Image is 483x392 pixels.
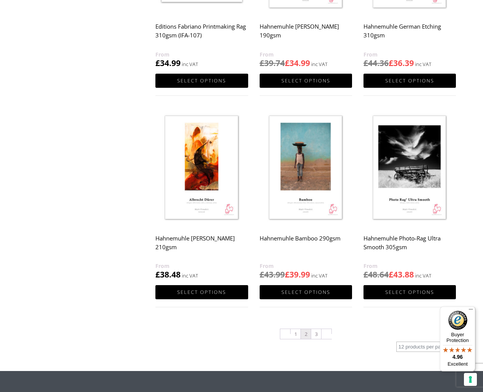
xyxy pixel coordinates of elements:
[155,110,248,280] a: Hahnemuhle [PERSON_NAME] 210gsm £38.48
[448,311,467,330] img: Trusted Shops Trustmark
[363,58,368,68] span: £
[260,269,264,280] span: £
[155,19,248,50] h2: Editions Fabriano Printmaking Rag 310gsm (IFA-107)
[285,269,289,280] span: £
[440,361,475,367] p: Excellent
[452,354,463,360] span: 4.96
[363,74,456,88] a: Select options for “Hahnemuhle German Etching 310gsm”
[260,110,352,280] a: Hahnemuhle Bamboo 290gsm £43.99£39.99
[260,58,285,68] bdi: 39.74
[260,19,352,50] h2: Hahnemuhle [PERSON_NAME] 190gsm
[155,285,248,299] a: Select options for “Hahnemuhle Albrecht Durer 210gsm”
[363,110,456,280] a: Hahnemuhle Photo-Rag Ultra Smooth 305gsm £48.64£43.88
[389,58,393,68] span: £
[285,269,310,280] bdi: 39.99
[155,269,181,280] bdi: 38.48
[285,58,289,68] span: £
[260,269,285,280] bdi: 43.99
[155,269,160,280] span: £
[155,74,248,88] a: Select options for “Editions Fabriano Printmaking Rag 310gsm (IFA-107)”
[440,307,475,371] button: Trusted Shops TrustmarkBuyer Protection4.96Excellent
[260,58,264,68] span: £
[155,58,160,68] span: £
[260,231,352,261] h2: Hahnemuhle Bamboo 290gsm
[389,58,414,68] bdi: 36.39
[155,58,181,68] bdi: 34.99
[260,74,352,88] a: Select options for “Hahnemuhle William Turner 190gsm”
[466,307,475,316] button: Menu
[389,269,414,280] bdi: 43.88
[291,329,300,339] a: Page 1
[311,329,321,339] a: Page 3
[260,110,352,226] img: Hahnemuhle Bamboo 290gsm
[363,285,456,299] a: Select options for “Hahnemuhle Photo-Rag Ultra Smooth 305gsm”
[363,269,389,280] bdi: 48.64
[155,110,248,226] img: Hahnemuhle Albrecht Durer 210gsm
[285,58,310,68] bdi: 34.99
[363,269,368,280] span: £
[440,332,475,343] p: Buyer Protection
[155,328,456,342] nav: Product Pagination
[363,58,389,68] bdi: 44.36
[389,269,393,280] span: £
[301,329,311,339] span: Page 2
[363,19,456,50] h2: Hahnemuhle German Etching 310gsm
[260,285,352,299] a: Select options for “Hahnemuhle Bamboo 290gsm”
[363,110,456,226] img: Hahnemuhle Photo-Rag Ultra Smooth 305gsm
[464,373,477,386] button: Your consent preferences for tracking technologies
[363,231,456,261] h2: Hahnemuhle Photo-Rag Ultra Smooth 305gsm
[155,231,248,261] h2: Hahnemuhle [PERSON_NAME] 210gsm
